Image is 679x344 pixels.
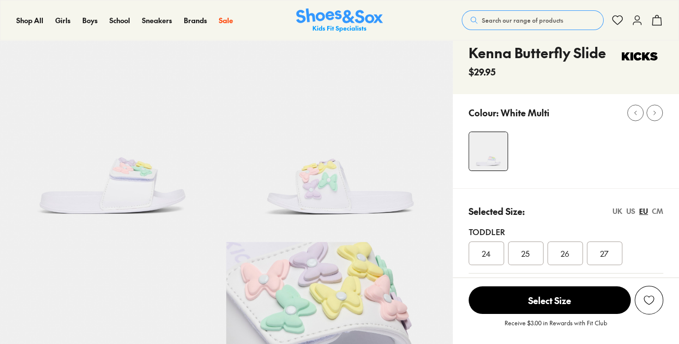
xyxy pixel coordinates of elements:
span: Boys [82,15,98,25]
a: Girls [55,15,70,26]
span: 25 [521,247,530,259]
span: School [109,15,130,25]
a: Boys [82,15,98,26]
div: UK [612,206,622,216]
p: Receive $3.00 in Rewards with Fit Club [505,318,607,336]
img: SNS_Logo_Responsive.svg [296,8,383,33]
span: Sale [219,15,233,25]
div: EU [639,206,648,216]
img: 4-561692_1 [469,132,508,171]
span: Girls [55,15,70,25]
div: Toddler [469,226,663,238]
h4: Kenna Butterfly Slide [469,42,606,63]
p: Colour: [469,106,499,119]
span: Brands [184,15,207,25]
button: Search our range of products [462,10,604,30]
a: Brands [184,15,207,26]
span: 27 [600,247,609,259]
span: Shop All [16,15,43,25]
p: Selected Size: [469,205,525,218]
button: Add to Wishlist [635,286,663,314]
img: Vendor logo [616,42,663,72]
div: US [626,206,635,216]
a: School [109,15,130,26]
div: CM [652,206,663,216]
span: Search our range of products [482,16,563,25]
img: 5-561693_1 [226,16,452,242]
span: 26 [561,247,569,259]
p: White Multi [501,106,549,119]
span: Sneakers [142,15,172,25]
button: Select Size [469,286,631,314]
span: 24 [482,247,491,259]
a: Sale [219,15,233,26]
a: Shop All [16,15,43,26]
span: $29.95 [469,65,496,78]
a: Sneakers [142,15,172,26]
a: Shoes & Sox [296,8,383,33]
span: Select Size [469,286,631,314]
